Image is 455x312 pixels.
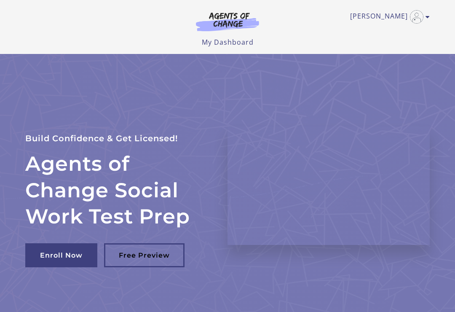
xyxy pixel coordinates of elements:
a: My Dashboard [202,38,254,47]
a: Free Preview [104,243,185,267]
a: Toggle menu [350,10,426,24]
h2: Agents of Change Social Work Test Prep [25,151,214,229]
img: Agents of Change Logo [187,12,268,31]
p: Build Confidence & Get Licensed! [25,132,214,145]
a: Enroll Now [25,243,97,267]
